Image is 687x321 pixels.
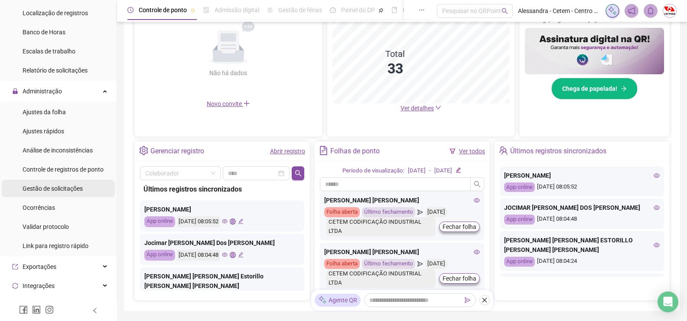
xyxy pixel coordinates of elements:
span: Fechar folha [443,222,476,232]
span: Escalas de trabalho [23,48,75,55]
div: [DATE] [408,166,426,175]
span: sync [12,283,18,289]
span: Alessandra - Cetem - Centro Técnico de Embalgens Ltda [518,6,600,16]
div: App online [504,215,535,225]
img: banner%2F02c71560-61a6-44d4-94b9-c8ab97240462.png [525,28,664,74]
span: eye [474,197,480,203]
span: Fechar folha [443,274,476,283]
span: file-text [319,146,328,155]
div: Folhas de ponto [330,144,380,159]
span: arrow-right [621,86,627,92]
div: Jocimar [PERSON_NAME] Dos [PERSON_NAME] [144,238,300,248]
div: [DATE] 08:04:48 [177,250,220,261]
a: Abrir registro [270,148,305,155]
img: 20241 [663,4,676,17]
div: Último fechamento [362,259,415,269]
div: [DATE] 08:05:52 [504,182,660,192]
span: Integrações [23,282,55,289]
div: Agente QR [315,294,361,307]
span: global [230,218,235,224]
span: send [465,297,471,303]
span: edit [238,218,244,224]
div: Últimos registros sincronizados [143,184,301,195]
span: ellipsis [419,7,425,13]
span: Gestão de solicitações [23,185,83,192]
div: [PERSON_NAME] [PERSON_NAME] [324,195,480,205]
img: sparkle-icon.fc2bf0ac1784a2077858766a79e2daf3.svg [608,6,617,16]
span: search [295,170,302,177]
span: eye [654,242,660,248]
div: [DATE] 08:04:24 [504,257,660,267]
span: Painel do DP [341,7,375,13]
span: Ocorrências [23,204,55,211]
span: instagram [45,305,54,314]
div: CETEM CODIFICAÇÃO INDUSTRIAL LTDA [326,217,436,236]
button: Fechar folha [439,273,480,284]
div: Último fechamento [362,207,415,217]
span: eye [654,205,660,211]
span: facebook [19,305,28,314]
span: book [391,7,397,13]
span: send [417,207,423,217]
div: [PERSON_NAME] [504,171,660,180]
img: sparkle-icon.fc2bf0ac1784a2077858766a79e2daf3.svg [318,296,327,305]
div: Período de visualização: [342,166,404,175]
span: Admissão digital [215,7,259,13]
div: [PERSON_NAME] [PERSON_NAME] ESTORILLO [PERSON_NAME] [PERSON_NAME] [504,235,660,255]
span: team [499,146,508,155]
span: filter [449,148,456,154]
span: setting [139,146,148,155]
span: global [230,252,235,258]
div: App online [144,216,175,227]
a: Ver detalhes down [400,105,441,112]
div: [DATE] [434,166,452,175]
span: pushpin [378,8,384,13]
span: Controle de registros de ponto [23,166,104,173]
span: pushpin [190,8,195,13]
div: App online [504,257,535,267]
div: Folha aberta [324,259,360,269]
span: Ver detalhes [400,105,434,112]
span: notification [628,7,635,15]
span: Localização de registros [23,10,88,17]
div: Folha aberta [324,207,360,217]
span: eye [222,218,228,224]
span: Exportações [23,263,56,270]
div: [DATE] 08:04:48 [504,215,660,225]
span: Novo convite [207,100,250,107]
span: left [92,308,98,314]
span: close [482,297,488,303]
div: [PERSON_NAME] [PERSON_NAME] Estorillo [PERSON_NAME] [PERSON_NAME] [144,271,300,291]
div: JOCIMAR [PERSON_NAME] DOS [PERSON_NAME] [504,203,660,212]
span: Relatório de solicitações [23,67,88,74]
div: CETEM CODIFICAÇÃO INDUSTRIAL LTDA [326,269,436,288]
button: Chega de papelada! [551,78,638,99]
span: search [501,8,508,14]
span: Ajustes da folha [23,109,66,116]
div: Gerenciar registro [150,144,204,159]
span: down [435,105,441,111]
div: [PERSON_NAME] [PERSON_NAME] [324,247,480,257]
span: file-done [203,7,209,13]
div: App online [504,182,535,192]
div: Últimos registros sincronizados [510,144,606,159]
span: bell [647,7,654,15]
span: sun [267,7,273,13]
div: - [429,166,431,175]
span: Gestão de férias [278,7,322,13]
span: Análise de inconsistências [23,147,93,154]
span: plus [243,100,250,107]
span: Administração [23,88,62,95]
div: Não há dados [189,68,268,78]
span: eye [222,252,228,258]
span: Banco de Horas [23,29,65,36]
span: edit [456,167,461,173]
div: [DATE] [425,259,447,269]
span: eye [654,172,660,179]
span: Ajustes rápidos [23,128,64,135]
div: [DATE] [425,207,447,217]
button: Fechar folha [439,222,480,232]
span: edit [238,252,244,258]
span: dashboard [330,7,336,13]
span: Folha de pagamento [403,7,458,13]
